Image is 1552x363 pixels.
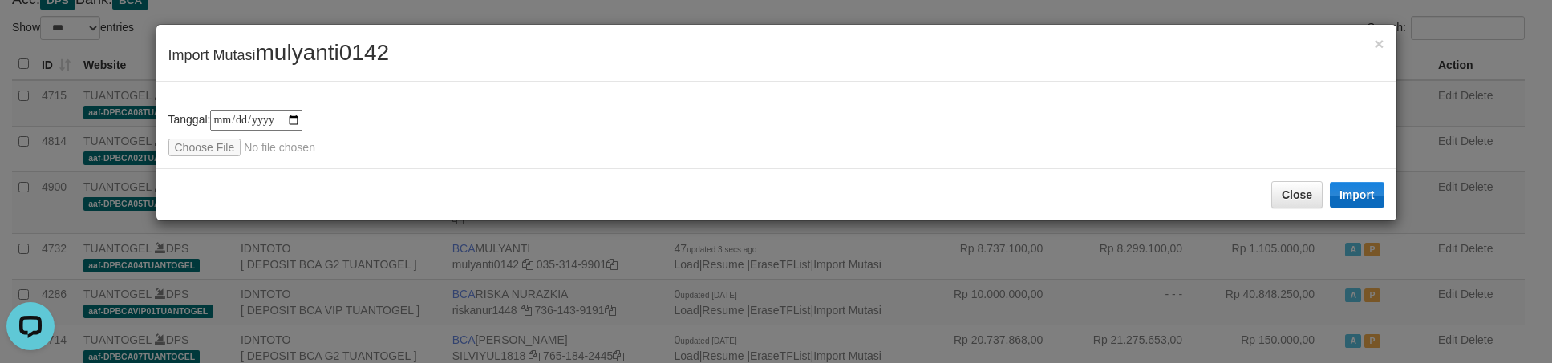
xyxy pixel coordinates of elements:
span: × [1374,34,1384,53]
span: Import Mutasi [168,47,390,63]
button: Close [1271,181,1323,208]
button: Import [1330,182,1384,208]
button: Open LiveChat chat widget [6,6,55,54]
span: mulyanti0142 [256,40,390,65]
button: Close [1374,35,1384,52]
div: Tanggal: [168,110,1384,156]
